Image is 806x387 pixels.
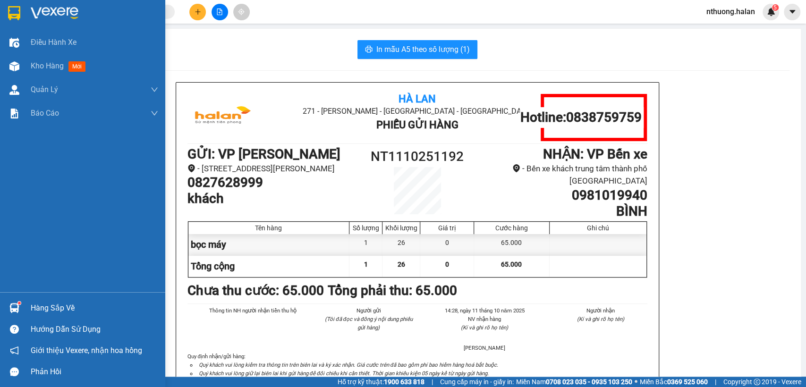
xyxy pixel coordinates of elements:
[554,306,647,315] li: Người nhận
[31,61,64,70] span: Kho hàng
[9,303,19,313] img: warehouse-icon
[31,301,158,315] div: Hàng sắp về
[667,378,708,386] strong: 0369 525 060
[9,38,19,48] img: warehouse-icon
[9,85,19,95] img: warehouse-icon
[187,191,360,207] h1: khách
[9,109,19,118] img: solution-icon
[187,164,195,172] span: environment
[438,344,532,352] li: [PERSON_NAME]
[474,234,549,255] div: 65.000
[399,93,436,105] b: Hà Lan
[635,380,637,384] span: ⚪️
[384,378,424,386] strong: 1900 633 818
[187,352,647,386] div: Quy định nhận/gửi hàng :
[546,378,632,386] strong: 0708 023 035 - 0935 103 250
[188,234,350,255] div: bọc máy
[187,146,340,162] b: GỬI : VP [PERSON_NAME]
[31,345,142,356] span: Giới thiệu Vexere, nhận hoa hồng
[461,324,508,331] i: (Kí và ghi rõ họ tên)
[10,325,19,334] span: question-circle
[187,175,360,191] h1: 0827628999
[440,377,514,387] span: Cung cấp máy in - giấy in:
[31,365,158,379] div: Phản hồi
[18,302,21,304] sup: 1
[10,367,19,376] span: message
[88,23,395,35] li: 271 - [PERSON_NAME] - [GEOGRAPHIC_DATA] - [GEOGRAPHIC_DATA]
[475,203,647,219] h1: BÌNH
[784,4,800,20] button: caret-down
[325,316,412,331] i: (Tôi đã đọc và đồng ý nội dung phiếu gửi hàng)
[238,8,245,15] span: aim
[31,107,59,119] span: Báo cáo
[385,224,417,232] div: Khối lượng
[365,45,373,54] span: printer
[699,6,763,17] span: nthuong.halan
[31,322,158,337] div: Hướng dẫn sử dụng
[475,162,647,187] li: - Bến xe khách trung tâm thành phố [GEOGRAPHIC_DATA]
[199,362,498,368] i: Quý khách vui lòng kiểm tra thông tin trên biên lai và ký xác nhận. Giá cước trên đã bao gồm phí ...
[577,316,624,322] i: (Kí và ghi rõ họ tên)
[10,346,19,355] span: notification
[715,377,716,387] span: |
[12,12,83,59] img: logo.jpg
[151,109,158,117] span: down
[338,377,424,387] span: Hỗ trợ kỹ thuật:
[187,283,324,298] b: Chưa thu cước : 65.000
[9,61,19,71] img: warehouse-icon
[191,261,235,272] span: Tổng cộng
[328,283,457,298] b: Tổng phải thu: 65.000
[264,105,570,117] li: 271 - [PERSON_NAME] - [GEOGRAPHIC_DATA] - [GEOGRAPHIC_DATA]
[349,234,382,255] div: 1
[772,4,779,11] sup: 5
[364,261,368,268] span: 1
[754,379,760,385] span: copyright
[423,224,471,232] div: Giá trị
[191,224,347,232] div: Tên hàng
[398,261,405,268] span: 26
[767,8,775,16] img: icon-new-feature
[322,306,416,315] li: Người gửi
[187,162,360,175] li: - [STREET_ADDRESS][PERSON_NAME]
[352,224,380,232] div: Số lượng
[376,43,470,55] span: In mẫu A5 theo số lượng (1)
[512,164,520,172] span: environment
[516,377,632,387] span: Miền Nam
[376,119,458,131] b: Phiếu Gửi Hàng
[31,84,58,95] span: Quản Lý
[432,377,433,387] span: |
[68,61,85,72] span: mới
[360,146,475,167] h1: NT1110251192
[206,306,300,315] li: Thông tin NH người nhận tiền thu hộ
[788,8,797,16] span: caret-down
[552,224,644,232] div: Ghi chú
[151,86,158,93] span: down
[382,234,420,255] div: 26
[438,306,532,315] li: 14:28, ngày 11 tháng 10 năm 2025
[475,187,647,203] h1: 0981019940
[420,234,474,255] div: 0
[8,6,20,20] img: logo-vxr
[520,109,641,126] h1: Hotline: 0838759759
[476,224,546,232] div: Cước hàng
[199,370,489,377] i: Quý khách vui lòng giữ lại biên lai khi gửi hàng để đối chiếu khi cần thiết. Thời gian khiếu kiện...
[195,8,201,15] span: plus
[501,261,522,268] span: 65.000
[357,40,477,59] button: printerIn mẫu A5 theo số lượng (1)
[773,4,777,11] span: 5
[445,261,449,268] span: 0
[31,36,76,48] span: Điều hành xe
[438,315,532,323] li: NV nhận hàng
[640,377,708,387] span: Miền Bắc
[543,146,647,162] b: NHẬN : VP Bến xe
[212,4,228,20] button: file-add
[189,4,206,20] button: plus
[216,8,223,15] span: file-add
[233,4,250,20] button: aim
[187,94,258,141] img: logo.jpg
[12,64,165,80] b: GỬI : VP [PERSON_NAME]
